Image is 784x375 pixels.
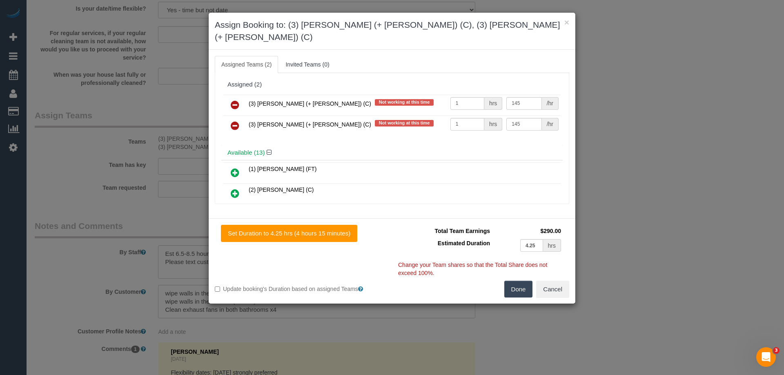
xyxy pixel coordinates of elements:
button: Set Duration to 4.25 hrs (4 hours 15 minutes) [221,225,357,242]
span: Estimated Duration [438,240,490,246]
button: Done [504,281,533,298]
span: 3 [773,347,780,354]
span: (1) [PERSON_NAME] (FT) [249,166,316,172]
a: Assigned Teams (2) [215,56,278,73]
span: Not working at this time [375,120,434,126]
span: (3) [PERSON_NAME] (+ [PERSON_NAME]) (C) [249,100,371,107]
div: hrs [484,97,502,110]
span: Not working at this time [375,99,434,106]
div: /hr [542,118,559,131]
div: /hr [542,97,559,110]
div: hrs [484,118,502,131]
td: Total Team Earnings [398,225,492,237]
iframe: Intercom live chat [756,347,776,367]
td: $290.00 [492,225,563,237]
h4: Available (13) [227,149,557,156]
span: (2) [PERSON_NAME] (C) [249,186,314,193]
div: hrs [543,239,561,252]
h3: Assign Booking to: (3) [PERSON_NAME] (+ [PERSON_NAME]) (C), (3) [PERSON_NAME] (+ [PERSON_NAME]) (C) [215,19,569,43]
button: × [564,18,569,27]
span: (3) [PERSON_NAME] (+ [PERSON_NAME]) (C) [249,121,371,128]
div: Assigned (2) [227,81,557,88]
input: Update booking's Duration based on assigned Teams [215,286,220,292]
button: Cancel [536,281,569,298]
a: Invited Teams (0) [279,56,336,73]
label: Update booking's Duration based on assigned Teams [215,285,386,293]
